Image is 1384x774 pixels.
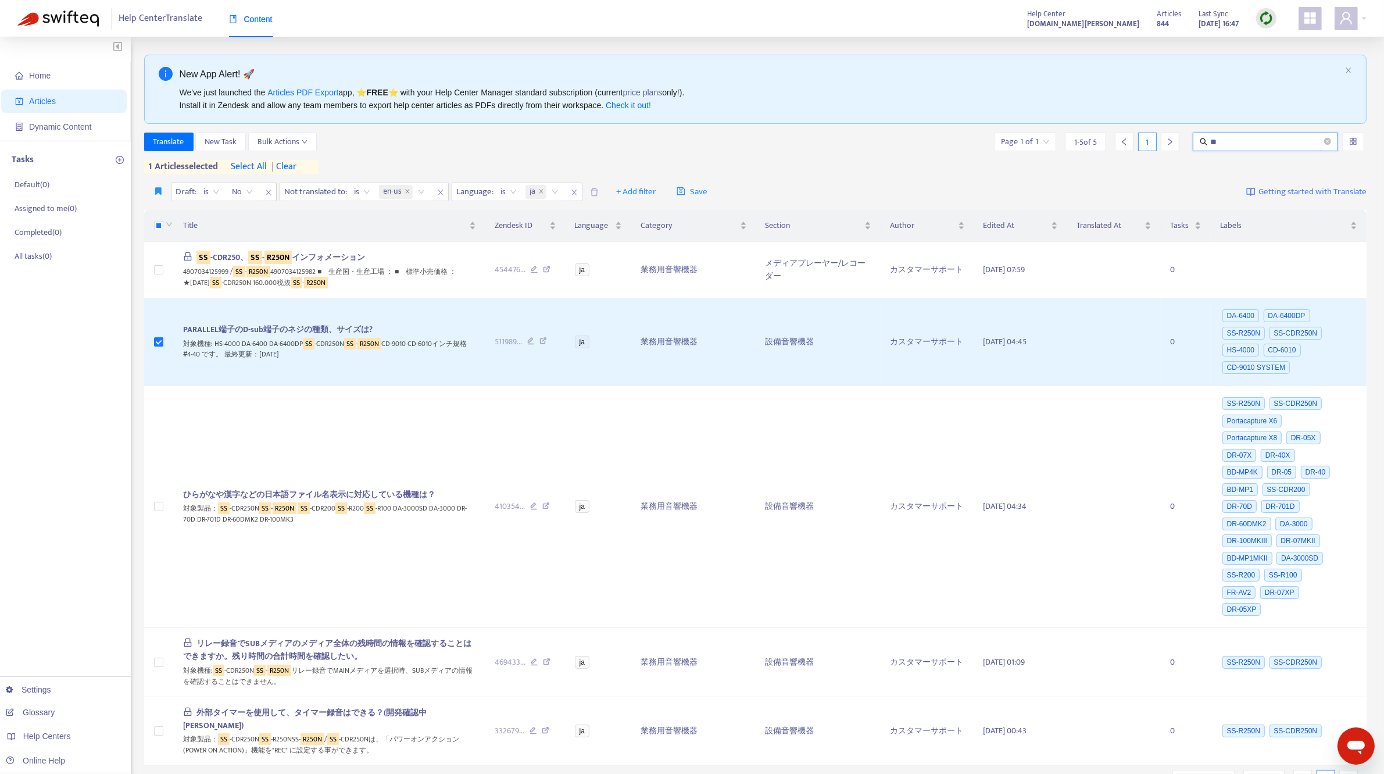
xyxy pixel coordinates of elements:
td: カスタマーサポート [881,298,974,386]
td: 0 [1161,386,1211,629]
span: Content [229,15,273,24]
span: 469433 ... [495,656,525,669]
th: Edited At [974,210,1068,242]
sqkw: SS [233,266,245,277]
td: 設備音響機器 [756,697,881,766]
span: DR-100MKIII [1222,534,1272,547]
th: Category [631,210,756,242]
span: lock [183,638,192,647]
button: saveSave [668,183,716,201]
div: We've just launched the app, ⭐ ⭐️ with your Help Center Manager standard subscription (current on... [180,86,1341,112]
span: SS-R200 [1222,569,1260,582]
span: New Task [205,135,237,148]
sqkw: SS [210,277,221,288]
span: [DATE] 00:43 [984,724,1027,737]
span: 外部タイマーを使用して、タイマー録音はできる？(開発確認中[PERSON_NAME]) [183,706,427,732]
div: 1 [1138,133,1157,151]
sqkw: R250N [273,502,296,514]
sqkw: SS [344,338,356,349]
span: Help Centers [23,732,71,741]
span: BD-MP1 [1222,483,1258,496]
sqkw: R250N [301,733,324,745]
span: ja [575,500,589,513]
span: リレー録音でSUBメディアのメディア全体の残時間の情報を確認することはできますか。残り時間の合計時間を確認したい。 [183,637,472,663]
span: en-us [384,185,402,199]
sqkw: R250N [267,665,291,676]
sqkw: SS [248,251,262,264]
span: SS-CDR250N [1269,327,1322,340]
sqkw: R250N [264,251,292,264]
span: Tasks [1170,219,1192,232]
strong: [DOMAIN_NAME][PERSON_NAME] [1027,17,1139,30]
sqkw: R250N [304,277,328,288]
span: Translated At [1077,219,1142,232]
div: 4907034125999 / - 4907034125982 ■ 生産国・生産工場 ： ■ 標準小売価格 ：★[DATE] -CDR250N 160.000税抜 - [183,264,476,288]
sqkw: SS [335,502,347,514]
span: SS-CDR250N [1269,656,1322,669]
span: home [15,72,23,80]
td: 設備音響機器 [756,298,881,386]
span: SS-CDR250N [1269,725,1322,737]
p: Assigned to me ( 0 ) [15,202,77,215]
td: 設備音響機器 [756,628,881,697]
span: close [538,188,544,195]
span: plus-circle [116,156,124,164]
span: CD-6010 [1264,344,1301,356]
span: appstore [1303,11,1317,25]
span: 1 articles selected [144,160,219,174]
div: 対象製品： -CDR250N -R250NSS- / -CDR250Nは、「パワーオンアクション(POWER ON ACTION)」機能を"REC" に設定する事ができます。 [183,732,476,756]
sqkw: SS [291,277,302,288]
img: image-link [1246,187,1256,197]
span: close [1345,67,1352,74]
span: Save [677,185,707,199]
p: Tasks [12,153,34,167]
span: ja [575,725,589,737]
sqkw: SS [327,733,339,745]
span: delete [590,188,599,197]
span: Section [766,219,862,232]
span: DR-05XP [1222,603,1261,616]
sqkw: SS [364,502,375,514]
th: Language [566,210,632,242]
span: + Add filter [616,185,656,199]
sqkw: SS [254,665,266,676]
span: book [229,15,237,23]
th: Translated At [1067,210,1161,242]
span: CD-9010 SYSTEM [1222,361,1290,374]
span: ja [575,336,589,348]
span: clear [267,160,296,174]
span: [DATE] 04:34 [984,500,1027,513]
td: カスタマーサポート [881,242,974,298]
span: Home [29,71,51,80]
span: en-us [379,185,413,199]
td: 業務用音響機器 [631,242,756,298]
span: container [15,123,23,131]
a: Articles PDF Export [267,88,338,97]
th: Labels [1211,210,1367,242]
span: FR-AV2 [1222,586,1256,599]
span: DR-40X [1261,449,1295,462]
a: Glossary [6,708,55,717]
span: -CDR250、 - インフォメーション [196,251,365,264]
span: is [204,183,220,201]
td: カスタマーサポート [881,386,974,629]
span: Zendesk ID [495,219,547,232]
span: close [405,188,410,195]
span: Author [890,219,956,232]
td: 業務用音響機器 [631,628,756,697]
iframe: メッセージングウィンドウを開くボタン [1337,727,1375,765]
span: DR-701D [1261,500,1300,513]
span: close-circle [1324,138,1331,145]
span: SS-CDR200 [1263,483,1310,496]
span: DR-70D [1222,500,1257,513]
span: [DATE] 01:09 [984,655,1025,669]
span: DR-07X [1222,449,1257,462]
p: Completed ( 0 ) [15,226,62,238]
span: Draft : [171,183,199,201]
p: All tasks ( 0 ) [15,250,52,262]
span: lock [183,707,192,716]
span: [DATE] 04:45 [984,335,1027,348]
a: Settings [6,685,51,694]
span: DR-07MKII [1276,534,1320,547]
span: SS-R100 [1264,569,1302,582]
